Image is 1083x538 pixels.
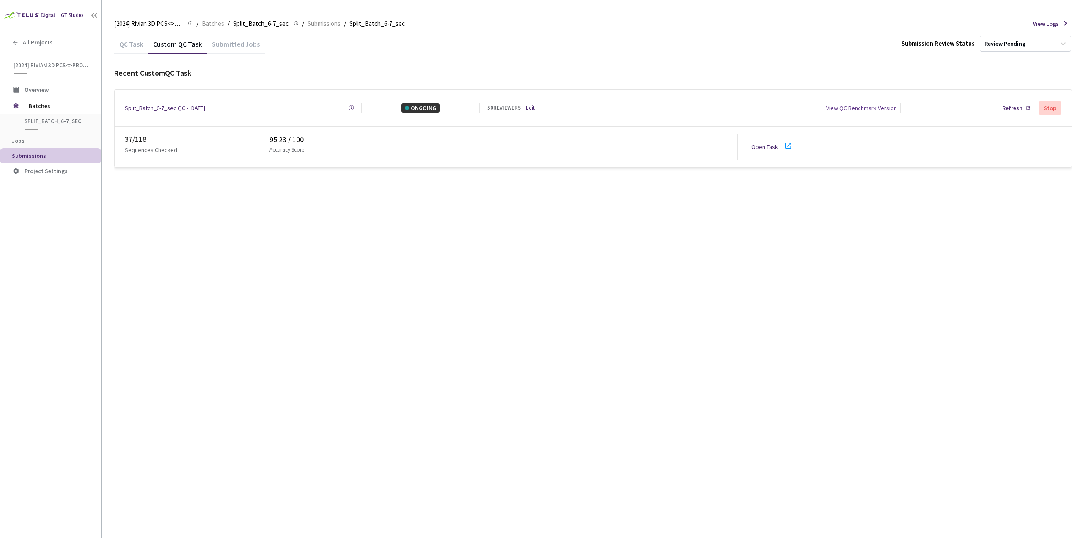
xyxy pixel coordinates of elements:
[269,134,737,146] div: 95.23 / 100
[1044,105,1056,111] div: Stop
[308,19,341,29] span: Submissions
[306,19,342,28] a: Submissions
[487,104,521,112] div: 50 REVIEWERS
[25,86,49,94] span: Overview
[269,146,304,154] p: Accuracy Score
[526,104,535,112] a: Edit
[125,133,256,145] div: 37 / 118
[12,137,25,144] span: Jobs
[401,103,440,113] div: ONGOING
[228,19,230,29] li: /
[114,19,183,29] span: [2024] Rivian 3D PCS<>Production
[14,62,89,69] span: [2024] Rivian 3D PCS<>Production
[984,40,1025,48] div: Review Pending
[1033,19,1059,28] span: View Logs
[207,40,265,54] div: Submitted Jobs
[233,19,289,29] span: Split_Batch_6-7_sec
[114,40,148,54] div: QC Task
[125,103,205,113] a: Split_Batch_6-7_sec QC - [DATE]
[25,118,87,125] span: Split_Batch_6-7_sec
[61,11,83,19] div: GT Studio
[125,145,177,155] p: Sequences Checked
[12,152,46,160] span: Submissions
[23,39,53,46] span: All Projects
[114,67,1072,79] div: Recent Custom QC Task
[1002,103,1023,113] div: Refresh
[344,19,346,29] li: /
[751,143,778,151] a: Open Task
[200,19,226,28] a: Batches
[902,39,975,49] div: Submission Review Status
[349,19,405,29] span: Split_Batch_6-7_sec
[302,19,304,29] li: /
[826,103,897,113] div: View QC Benchmark Version
[196,19,198,29] li: /
[29,97,87,114] span: Batches
[202,19,224,29] span: Batches
[148,40,207,54] div: Custom QC Task
[25,167,68,175] span: Project Settings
